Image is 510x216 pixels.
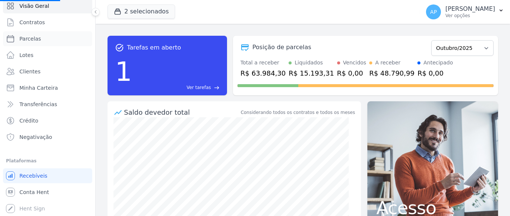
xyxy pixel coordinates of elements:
a: Parcelas [3,31,92,46]
div: A receber [375,59,401,67]
div: R$ 0,00 [337,68,366,78]
button: 2 selecionados [108,4,175,19]
div: 1 [115,52,132,91]
button: AP [PERSON_NAME] Ver opções [420,1,510,22]
div: Total a receber [240,59,286,67]
div: Liquidados [295,59,323,67]
div: R$ 48.790,99 [369,68,414,78]
div: R$ 15.193,31 [289,68,334,78]
span: Recebíveis [19,172,47,180]
span: Minha Carteira [19,84,58,92]
a: Minha Carteira [3,80,92,95]
span: Parcelas [19,35,41,42]
a: Recebíveis [3,168,92,183]
span: Clientes [19,68,40,75]
span: Crédito [19,117,38,124]
span: AP [430,9,437,15]
span: Lotes [19,51,34,59]
a: Transferências [3,97,92,112]
span: Conta Hent [19,188,49,196]
a: Clientes [3,64,92,79]
span: Negativação [19,133,52,141]
span: task_alt [115,43,124,52]
span: Contratos [19,19,45,26]
span: east [214,85,220,90]
div: Considerando todos os contratos e todos os meses [241,109,355,116]
a: Crédito [3,113,92,128]
a: Ver tarefas east [135,84,220,91]
p: [PERSON_NAME] [445,5,495,13]
a: Lotes [3,48,92,63]
span: Ver tarefas [187,84,211,91]
div: Posição de parcelas [252,43,311,52]
span: Visão Geral [19,2,49,10]
p: Ver opções [445,13,495,19]
div: Saldo devedor total [124,107,239,117]
div: Vencidos [343,59,366,67]
a: Negativação [3,130,92,144]
a: Conta Hent [3,185,92,200]
div: Antecipado [423,59,453,67]
div: R$ 63.984,30 [240,68,286,78]
span: Transferências [19,101,57,108]
div: Plataformas [6,156,89,165]
a: Contratos [3,15,92,30]
div: R$ 0,00 [417,68,453,78]
span: Tarefas em aberto [127,43,181,52]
